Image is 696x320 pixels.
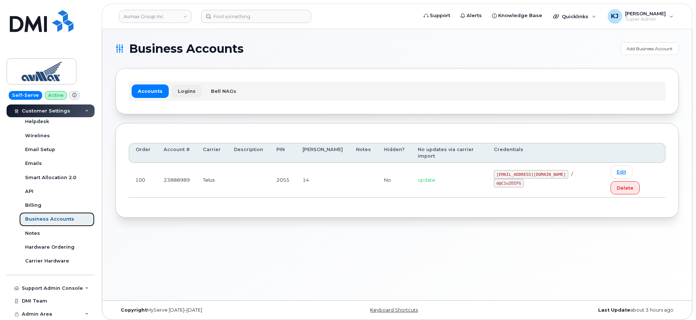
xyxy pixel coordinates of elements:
[129,43,244,54] span: Business Accounts
[611,181,640,194] button: Delete
[620,42,679,55] a: Add Business Account
[349,143,377,163] th: Notes
[157,163,196,198] td: 23888989
[370,307,418,313] a: Keyboard Shortcuts
[296,163,349,198] td: 14
[491,307,679,313] div: about 3 hours ago
[571,171,573,177] span: /
[494,179,524,187] code: d@C1uZOIFG
[129,163,157,198] td: 100
[196,163,227,198] td: Telus
[205,84,243,98] a: Bell NAGs
[227,143,270,163] th: Description
[598,307,630,313] strong: Last Update
[270,143,296,163] th: PIN
[377,163,411,198] td: No
[121,307,147,313] strong: Copyright
[270,163,296,198] td: 2055
[411,143,487,163] th: No updates via carrier import
[129,143,157,163] th: Order
[494,170,568,179] code: [EMAIL_ADDRESS][DOMAIN_NAME]
[418,177,435,183] span: update
[115,307,303,313] div: MyServe [DATE]–[DATE]
[487,143,604,163] th: Credentials
[296,143,349,163] th: [PERSON_NAME]
[377,143,411,163] th: Hidden?
[617,185,633,191] span: Delete
[196,143,227,163] th: Carrier
[172,84,202,98] a: Logins
[132,84,169,98] a: Accounts
[611,166,632,178] a: Edit
[157,143,196,163] th: Account #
